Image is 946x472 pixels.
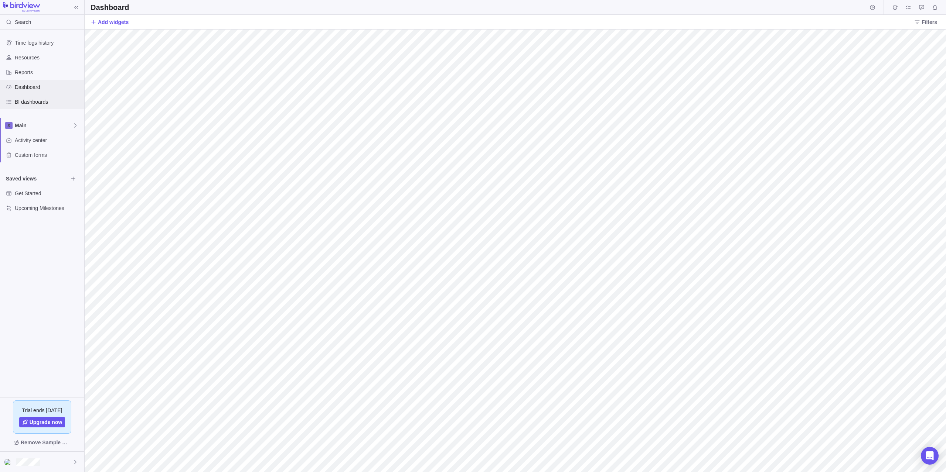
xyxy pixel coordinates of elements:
[15,204,81,212] span: Upcoming Milestones
[890,6,900,11] a: Time logs
[15,83,81,91] span: Dashboard
[903,2,913,13] span: My assignments
[916,2,927,13] span: Approval requests
[890,2,900,13] span: Time logs
[21,438,71,447] span: Remove Sample Data
[15,69,81,76] span: Reports
[916,6,927,11] a: Approval requests
[6,175,68,182] span: Saved views
[867,2,878,13] span: Start timer
[3,2,40,13] img: logo
[22,407,62,414] span: Trial ends [DATE]
[68,173,78,184] span: Browse views
[91,17,129,27] span: Add widgets
[15,122,72,129] span: Main
[15,190,81,197] span: Get Started
[19,417,65,427] a: Upgrade now
[91,2,129,13] h2: Dashboard
[903,6,913,11] a: My assignments
[4,459,13,465] img: Show
[6,437,78,448] span: Remove Sample Data
[15,18,31,26] span: Search
[15,39,81,46] span: Time logs history
[921,447,939,465] div: Open Intercom Messenger
[15,98,81,106] span: BI dashboards
[15,54,81,61] span: Resources
[30,418,62,426] span: Upgrade now
[4,458,13,466] div: Juraj Tesak
[930,2,940,13] span: Notifications
[911,17,940,27] span: Filters
[922,18,937,26] span: Filters
[930,6,940,11] a: Notifications
[15,137,81,144] span: Activity center
[98,18,129,26] span: Add widgets
[15,151,81,159] span: Custom forms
